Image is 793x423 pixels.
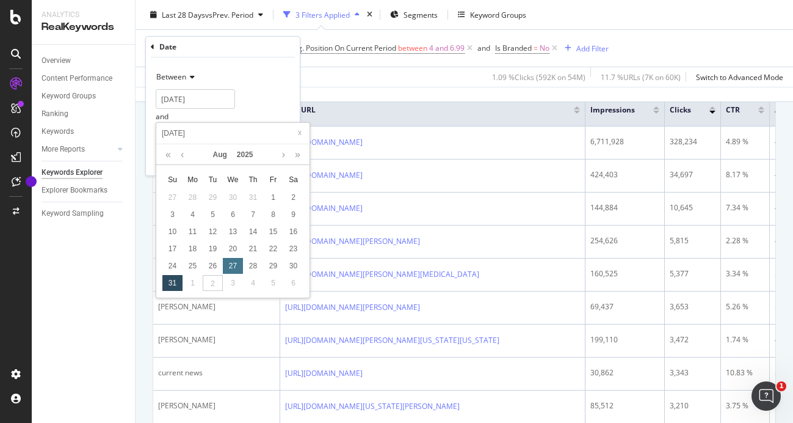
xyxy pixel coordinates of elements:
div: 17 [162,241,183,257]
div: Analytics [42,10,125,20]
div: Keywords Explorer [42,166,103,179]
a: Keyword Groups [42,90,126,103]
span: Mo [183,174,203,185]
span: Full URL [285,105,556,116]
div: 6 [223,207,243,223]
div: and [477,43,490,53]
td: August 22, 2025 [263,240,283,257]
div: 6 [283,275,303,291]
div: Switch to Advanced Mode [696,72,783,82]
td: August 11, 2025 [183,223,203,240]
td: August 7, 2025 [243,206,263,223]
td: August 14, 2025 [243,223,263,240]
div: Date [159,42,176,52]
div: 1.09 % Clicks ( 592K on 54M ) [492,72,585,82]
div: 19 [203,241,223,257]
div: 26 [203,258,223,274]
div: Keywords [42,125,74,138]
div: 3 [223,275,243,291]
td: August 25, 2025 [183,257,203,274]
div: Tooltip anchor [26,176,37,187]
a: Content Performance [42,72,126,85]
a: [URL][DOMAIN_NAME] [285,136,363,149]
a: Ranking [42,108,126,120]
div: 12 [203,224,223,240]
td: August 24, 2025 [162,257,183,274]
td: July 30, 2025 [223,189,243,206]
a: Keywords Explorer [42,166,126,179]
a: Overview [42,54,126,67]
div: 27 [223,258,243,274]
div: [PERSON_NAME] [158,301,275,312]
span: Segments [404,9,438,20]
td: August 17, 2025 [162,240,183,257]
span: Sa [283,174,303,185]
td: August 4, 2025 [183,206,203,223]
div: 31 [162,275,183,291]
button: Last 28 DaysvsPrev. Period [145,5,268,24]
td: August 26, 2025 [203,257,223,274]
div: 11 [183,224,203,240]
div: 328,234 [670,136,715,147]
div: 29 [263,258,283,274]
span: Last 28 Days [162,9,205,20]
td: September 5, 2025 [263,274,283,292]
td: August 28, 2025 [243,257,263,274]
div: 3 [162,207,183,223]
a: Keyword Sampling [42,207,126,220]
td: September 4, 2025 [243,274,263,292]
span: We [223,174,243,185]
div: 2.28 % [726,235,764,246]
th: Mon [183,171,203,189]
div: 199,110 [590,334,659,345]
a: [URL][DOMAIN_NAME][PERSON_NAME][MEDICAL_DATA] [285,268,479,281]
div: 30,862 [590,367,659,378]
div: and [156,89,290,144]
button: and [477,42,490,54]
button: Cancel [151,153,189,166]
td: August 8, 2025 [263,206,283,223]
div: 254,626 [590,235,659,246]
div: times [364,9,375,21]
div: 14 [243,224,263,240]
div: 30 [223,189,243,205]
td: September 6, 2025 [283,274,303,292]
td: August 13, 2025 [223,223,243,240]
div: 18 [183,241,203,257]
td: August 31, 2025 [162,274,183,292]
th: Wed [223,171,243,189]
div: 22 [263,241,283,257]
a: Previous month (PageUp) [178,144,187,165]
div: 69,437 [590,301,659,312]
button: Switch to Advanced Mode [691,67,783,87]
div: 3,653 [670,301,715,312]
div: 160,525 [590,268,659,279]
td: July 27, 2025 [162,189,183,206]
td: August 2, 2025 [283,189,303,206]
td: August 21, 2025 [243,240,263,257]
span: Clicks [670,105,691,116]
td: July 28, 2025 [183,189,203,206]
div: 31 [243,189,263,205]
span: = [534,43,538,53]
td: September 1, 2025 [183,274,203,292]
span: Fr [263,174,283,185]
a: [URL][DOMAIN_NAME][PERSON_NAME][US_STATE][US_STATE] [285,334,499,347]
div: Ranking [42,108,68,120]
td: August 29, 2025 [263,257,283,274]
td: August 9, 2025 [283,206,303,223]
div: 13 [223,224,243,240]
div: 21 [243,241,263,257]
div: 2 [203,275,223,291]
a: [URL][DOMAIN_NAME] [285,367,363,380]
td: August 3, 2025 [162,206,183,223]
td: August 23, 2025 [283,240,303,257]
div: 24 [162,258,183,274]
a: 2025 [232,144,258,165]
div: 3,210 [670,400,715,411]
div: More Reports [42,143,85,156]
button: Add Filter [560,41,609,56]
button: 3 Filters Applied [278,5,364,24]
td: August 1, 2025 [263,189,283,206]
div: 4 [183,207,203,223]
